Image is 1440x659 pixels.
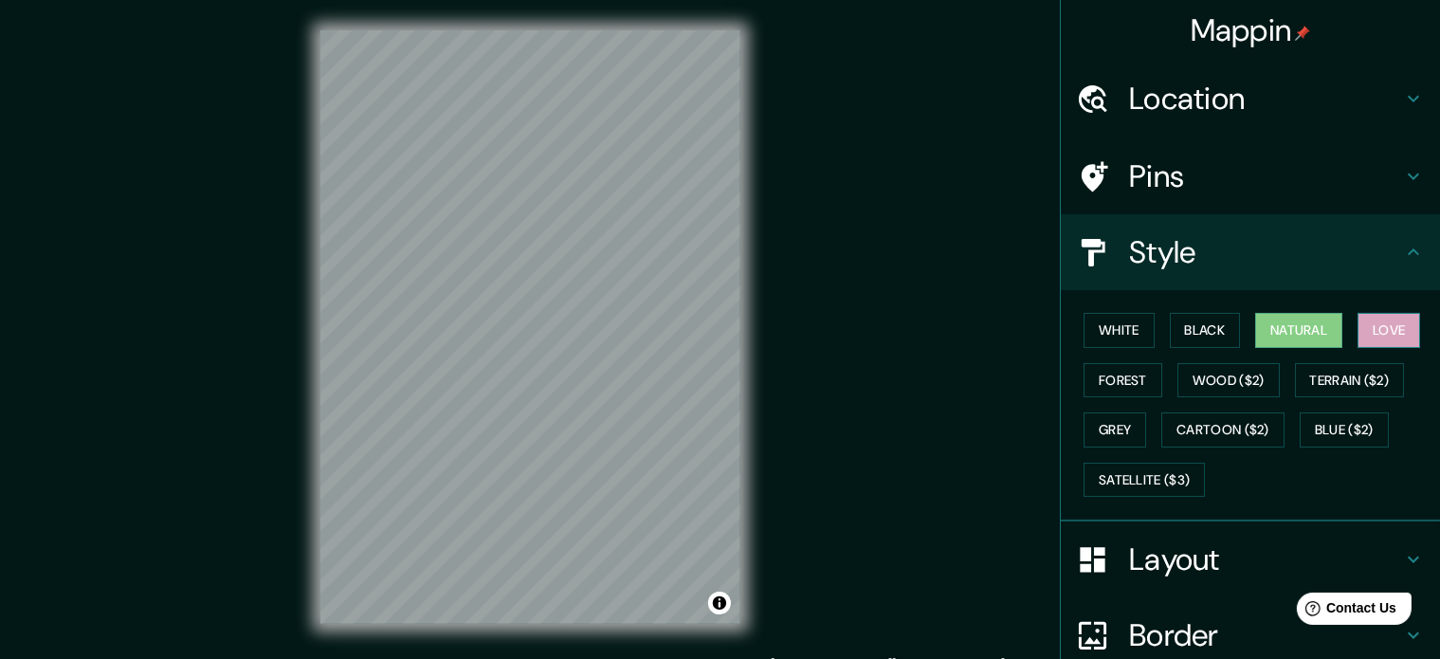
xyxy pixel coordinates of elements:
[1129,616,1402,654] h4: Border
[1177,363,1280,398] button: Wood ($2)
[1295,363,1405,398] button: Terrain ($2)
[1084,363,1162,398] button: Forest
[1129,157,1402,195] h4: Pins
[1129,80,1402,118] h4: Location
[1358,313,1420,348] button: Love
[1061,61,1440,137] div: Location
[1295,26,1310,41] img: pin-icon.png
[1061,522,1440,597] div: Layout
[1084,463,1205,498] button: Satellite ($3)
[1255,313,1342,348] button: Natural
[1271,585,1419,638] iframe: Help widget launcher
[1084,313,1155,348] button: White
[1061,214,1440,290] div: Style
[1061,138,1440,214] div: Pins
[1300,412,1389,448] button: Blue ($2)
[1129,233,1402,271] h4: Style
[1161,412,1285,448] button: Cartoon ($2)
[1129,540,1402,578] h4: Layout
[1084,412,1146,448] button: Grey
[1170,313,1241,348] button: Black
[320,30,740,624] canvas: Map
[708,592,731,614] button: Toggle attribution
[1191,11,1311,49] h4: Mappin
